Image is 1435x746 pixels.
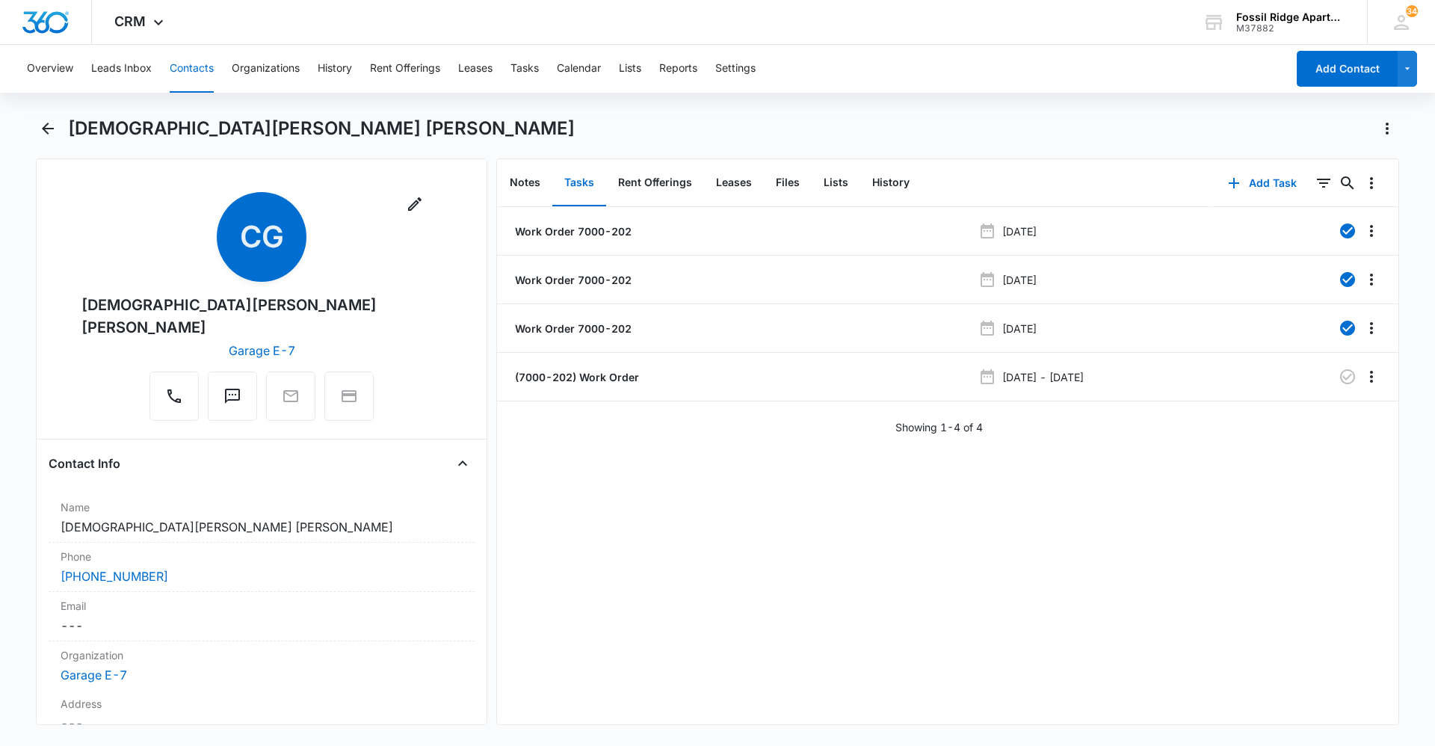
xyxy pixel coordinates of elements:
button: Back [36,117,59,141]
p: [DATE] [1002,321,1037,336]
button: Overview [27,45,73,93]
button: Overflow Menu [1360,365,1383,389]
a: Work Order 7000-202 [512,272,632,288]
button: Organizations [232,45,300,93]
a: Garage E-7 [61,668,127,682]
label: Phone [61,549,463,564]
div: [DEMOGRAPHIC_DATA][PERSON_NAME] [PERSON_NAME] [81,294,442,339]
div: notifications count [1406,5,1418,17]
span: 34 [1406,5,1418,17]
button: Notes [498,160,552,206]
div: Name[DEMOGRAPHIC_DATA][PERSON_NAME] [PERSON_NAME] [49,493,475,543]
div: Phone[PHONE_NUMBER] [49,543,475,592]
button: Calendar [557,45,601,93]
h1: [DEMOGRAPHIC_DATA][PERSON_NAME] [PERSON_NAME] [68,117,575,140]
button: History [318,45,352,93]
label: Organization [61,647,463,663]
div: Email--- [49,592,475,641]
button: Filters [1312,171,1336,195]
button: Leases [458,45,493,93]
a: Work Order 7000-202 [512,321,632,336]
button: Add Task [1213,165,1312,201]
a: (7000-202) Work Order [512,369,639,385]
button: Close [451,451,475,475]
a: [PHONE_NUMBER] [61,567,168,585]
button: Files [764,160,812,206]
span: CRM [114,13,146,29]
button: Call [149,372,199,421]
a: Work Order 7000-202 [512,224,632,239]
button: Text [208,372,257,421]
button: Reports [659,45,697,93]
button: History [860,160,922,206]
dd: --- [61,715,463,733]
a: Garage E-7 [229,343,295,358]
div: OrganizationGarage E-7 [49,641,475,690]
button: Overflow Menu [1360,219,1383,243]
label: Address [61,696,463,712]
button: Leads Inbox [91,45,152,93]
button: Lists [812,160,860,206]
div: account id [1236,23,1345,34]
label: Name [61,499,463,515]
a: Call [149,395,199,407]
p: Showing 1-4 of 4 [895,419,983,435]
button: Add Contact [1297,51,1398,87]
button: Rent Offerings [370,45,440,93]
button: Tasks [510,45,539,93]
button: Contacts [170,45,214,93]
a: Text [208,395,257,407]
button: Overflow Menu [1360,171,1383,195]
label: Email [61,598,463,614]
p: [DATE] [1002,272,1037,288]
div: Address--- [49,690,475,739]
button: Actions [1375,117,1399,141]
button: Tasks [552,160,606,206]
p: [DATE] [1002,224,1037,239]
span: CG [217,192,306,282]
h4: Contact Info [49,454,120,472]
div: account name [1236,11,1345,23]
button: Search... [1336,171,1360,195]
dd: --- [61,617,463,635]
button: Rent Offerings [606,160,704,206]
button: Lists [619,45,641,93]
button: Overflow Menu [1360,316,1383,340]
button: Settings [715,45,756,93]
button: Overflow Menu [1360,268,1383,292]
button: Leases [704,160,764,206]
p: [DATE] - [DATE] [1002,369,1084,385]
dd: [DEMOGRAPHIC_DATA][PERSON_NAME] [PERSON_NAME] [61,518,463,536]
